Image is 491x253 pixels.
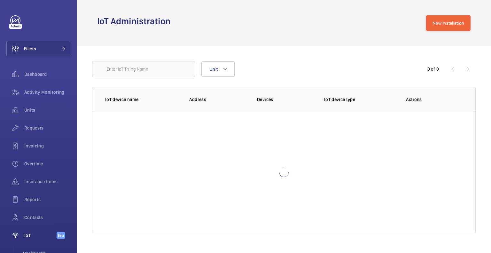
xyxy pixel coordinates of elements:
[6,41,70,56] button: Filters
[24,125,70,131] span: Requests
[201,61,235,77] button: Unit
[426,15,471,31] a: New Installation
[189,96,247,103] p: Address
[257,96,314,103] p: Devices
[324,96,396,103] p: IoT device type
[24,178,70,185] span: Insurance items
[24,143,70,149] span: Invoicing
[427,66,439,72] div: 0 of 0
[97,15,174,27] h1: IoT Administration
[209,67,218,72] span: Unit
[406,96,463,103] p: Actions
[24,45,36,52] span: Filters
[24,196,70,203] span: Reports
[24,107,70,113] span: Units
[57,232,65,239] span: Beta
[24,232,57,239] span: IoT
[24,89,70,95] span: Activity Monitoring
[24,161,70,167] span: Overtime
[24,71,70,77] span: Dashboard
[105,96,179,103] p: IoT device name
[24,214,70,221] span: Contacts
[92,61,195,77] input: Enter IoT Thing Name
